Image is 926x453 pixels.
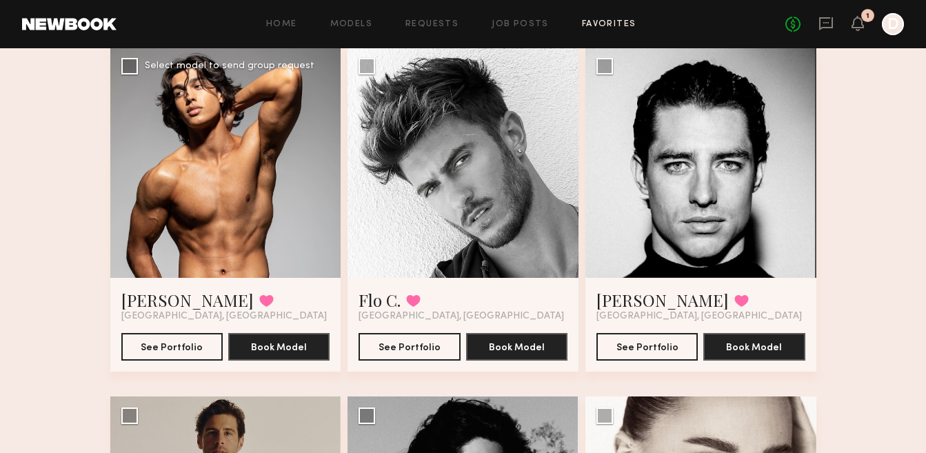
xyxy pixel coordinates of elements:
[596,311,802,322] span: [GEOGRAPHIC_DATA], [GEOGRAPHIC_DATA]
[359,289,401,311] a: Flo C.
[359,311,564,322] span: [GEOGRAPHIC_DATA], [GEOGRAPHIC_DATA]
[228,333,330,361] button: Book Model
[596,333,698,361] button: See Portfolio
[145,61,314,71] div: Select model to send group request
[228,341,330,352] a: Book Model
[866,12,869,20] div: 1
[882,13,904,35] a: D
[121,333,223,361] button: See Portfolio
[359,333,460,361] button: See Portfolio
[266,20,297,29] a: Home
[703,333,805,361] button: Book Model
[405,20,459,29] a: Requests
[596,289,729,311] a: [PERSON_NAME]
[492,20,549,29] a: Job Posts
[121,289,254,311] a: [PERSON_NAME]
[703,341,805,352] a: Book Model
[330,20,372,29] a: Models
[466,333,567,361] button: Book Model
[582,20,636,29] a: Favorites
[121,311,327,322] span: [GEOGRAPHIC_DATA], [GEOGRAPHIC_DATA]
[466,341,567,352] a: Book Model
